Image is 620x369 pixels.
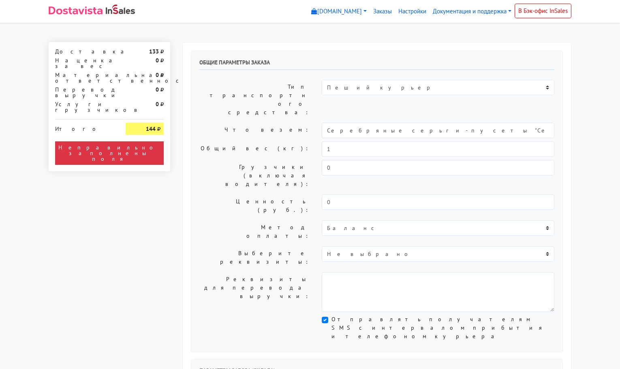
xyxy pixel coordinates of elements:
[55,141,164,165] div: Неправильно заполнены поля
[193,80,316,119] label: Тип транспортного средства:
[156,71,159,79] strong: 0
[193,123,316,138] label: Что везем:
[106,4,135,14] img: InSales
[156,100,159,108] strong: 0
[193,246,316,269] label: Выберите реквизиты:
[49,87,120,98] div: Перевод выручки
[199,59,554,70] h6: Общие параметры заказа
[193,141,316,157] label: Общий вес (кг):
[430,4,515,19] a: Документация и поддержка
[156,57,159,64] strong: 0
[193,272,316,312] label: Реквизиты для перевода выручки:
[49,49,120,54] div: Доставка
[308,4,370,19] a: [DOMAIN_NAME]
[55,123,113,132] div: Итого
[370,4,395,19] a: Заказы
[49,101,120,113] div: Услуги грузчиков
[331,315,554,341] label: Отправлять получателям SMS с интервалом прибытия и телефоном курьера
[156,86,159,93] strong: 0
[49,72,120,83] div: Материальная ответственность
[149,48,159,55] strong: 133
[49,6,103,15] img: Dostavista - срочная курьерская служба доставки
[49,58,120,69] div: Наценка за вес
[515,4,571,18] a: В Бэк-офис InSales
[395,4,430,19] a: Настройки
[193,194,316,217] label: Ценность (руб.):
[193,220,316,243] label: Метод оплаты:
[193,160,316,191] label: Грузчики (включая водителя):
[146,125,156,132] strong: 144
